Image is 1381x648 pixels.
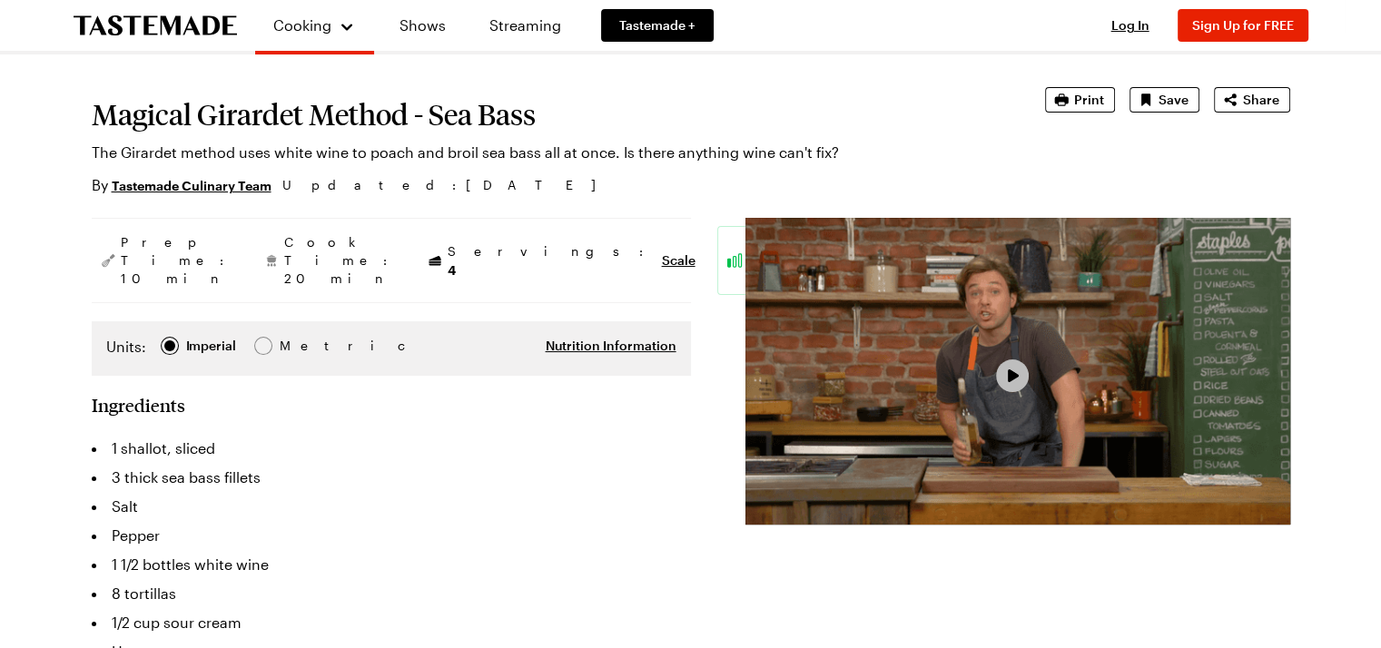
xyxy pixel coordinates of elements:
[448,242,653,280] span: Servings:
[106,336,318,361] div: Imperial Metric
[1243,91,1279,109] span: Share
[92,174,271,196] p: By
[1159,91,1189,109] span: Save
[619,16,695,34] span: Tastemade +
[92,550,691,579] li: 1 1/2 bottles white wine
[92,579,691,608] li: 8 tortillas
[92,492,691,521] li: Salt
[280,336,320,356] span: Metric
[92,463,691,492] li: 3 thick sea bass fillets
[448,260,456,278] span: 4
[282,175,614,195] span: Updated : [DATE]
[121,233,233,288] span: Prep Time: 10 min
[1178,9,1308,42] button: Sign Up for FREE
[284,233,397,288] span: Cook Time: 20 min
[92,608,691,637] li: 1/2 cup sour cream
[273,16,331,34] span: Cooking
[996,359,1029,392] button: Play Video
[1111,17,1149,33] span: Log In
[74,15,237,36] a: To Tastemade Home Page
[1214,87,1290,113] button: Share
[546,337,676,355] button: Nutrition Information
[1074,91,1104,109] span: Print
[601,9,714,42] a: Tastemade +
[92,434,691,463] li: 1 shallot, sliced
[92,142,994,163] p: The Girardet method uses white wine to poach and broil sea bass all at once. Is there anything wi...
[112,175,271,195] a: Tastemade Culinary Team
[186,336,236,356] div: Imperial
[273,7,356,44] button: Cooking
[186,336,238,356] span: Imperial
[1192,17,1294,33] span: Sign Up for FREE
[745,218,1290,525] video-js: Video Player
[92,521,691,550] li: Pepper
[662,251,695,270] button: Scale
[92,394,185,416] h2: Ingredients
[1045,87,1115,113] button: Print
[106,336,146,358] label: Units:
[92,98,994,131] h1: Magical Girardet Method - Sea Bass
[1094,16,1167,34] button: Log In
[280,336,318,356] div: Metric
[1129,87,1199,113] button: Save recipe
